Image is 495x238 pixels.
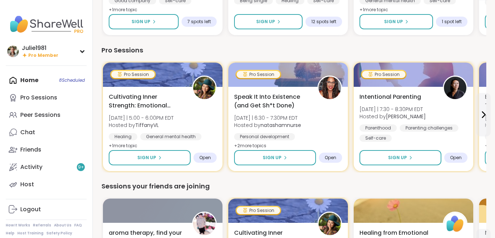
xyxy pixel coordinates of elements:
span: Open [199,155,211,161]
span: Open [450,155,462,161]
button: Sign Up [359,14,433,29]
div: Pro Sessions [20,94,57,102]
span: Open [325,155,336,161]
a: How It Works [6,223,30,228]
a: Referrals [33,223,51,228]
span: Sign Up [263,154,282,161]
img: ShareWell [444,213,466,235]
a: About Us [54,223,71,228]
div: Healing [109,133,137,140]
span: [DATE] | 5:00 - 6:00PM EDT [109,114,174,122]
div: Pro Sessions [101,45,486,55]
div: Host [20,180,34,188]
button: Sign Up [109,150,191,165]
div: Sessions your friends are joining [101,181,486,191]
b: [PERSON_NAME] [386,113,426,120]
button: Sign Up [234,150,316,165]
span: Sign Up [384,18,403,25]
b: natashamnurse [261,122,301,129]
div: General mental health [140,133,201,140]
span: 9 + [78,164,84,170]
img: natashamnurse [319,77,341,99]
div: Personal development [234,133,295,140]
div: Pro Session [237,71,280,78]
a: Host [6,176,87,193]
span: Hosted by [234,122,301,129]
button: Sign Up [234,14,303,29]
a: Host Training [17,231,43,236]
span: 7 spots left [187,19,211,25]
span: Sign Up [388,154,407,161]
span: Sign Up [137,154,156,161]
a: FAQ [74,223,82,228]
div: Parenthood [359,124,397,132]
img: Recovery [193,213,216,235]
span: Sign Up [132,18,150,25]
span: Hosted by [359,113,426,120]
b: TiffanyVL [135,122,159,129]
div: Pro Session [111,71,155,78]
span: Pro Member [28,52,58,59]
img: Natasha [444,77,466,99]
img: TiffanyVL [193,77,216,99]
span: Speak It Into Existence (and Get Sh*t Done) [234,93,309,110]
span: 1 spot left [442,19,462,25]
a: Peer Sessions [6,106,87,124]
a: Safety Policy [46,231,72,236]
div: Peer Sessions [20,111,61,119]
div: Chat [20,128,35,136]
div: Pro Session [362,71,405,78]
span: Intentional Parenting [359,93,421,101]
a: Help [6,231,14,236]
div: Pro Session [237,207,280,214]
div: Self-care [359,135,392,142]
a: Pro Sessions [6,89,87,106]
span: Sign Up [256,18,275,25]
span: Hosted by [109,122,174,129]
div: Logout [20,205,41,213]
div: Friends [20,146,41,154]
a: Activity9+ [6,158,87,176]
span: Cultivating Inner Strength: Emotional Regulation [109,93,184,110]
div: Julie1981 [22,44,58,52]
img: TiffanyVL [319,213,341,235]
span: [DATE] | 6:30 - 7:30PM EDT [234,114,301,122]
button: Sign Up [109,14,179,29]
div: Parenting challenges [400,124,458,132]
span: [DATE] | 7:30 - 8:30PM EDT [359,106,426,113]
a: Friends [6,141,87,158]
div: Activity [20,163,42,171]
a: Logout [6,201,87,218]
img: Julie1981 [7,46,19,57]
a: Chat [6,124,87,141]
button: Sign Up [359,150,441,165]
span: 12 spots left [311,19,336,25]
img: ShareWell Nav Logo [6,12,87,37]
